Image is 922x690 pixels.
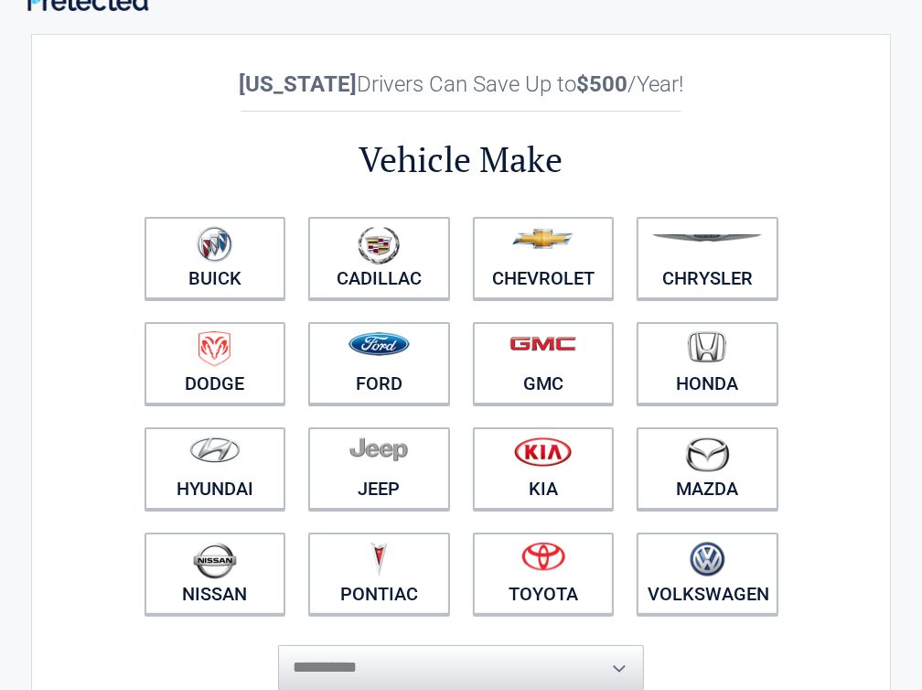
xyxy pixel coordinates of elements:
[473,533,615,615] a: Toyota
[684,437,730,472] img: mazda
[133,136,789,183] h2: Vehicle Make
[637,217,778,299] a: Chrysler
[145,533,286,615] a: Nissan
[637,533,778,615] a: Volkswagen
[189,437,241,463] img: hyundai
[473,322,615,404] a: GMC
[637,322,778,404] a: Honda
[473,217,615,299] a: Chevrolet
[145,427,286,510] a: Hyundai
[473,427,615,510] a: Kia
[651,234,763,243] img: chrysler
[308,217,450,299] a: Cadillac
[690,542,725,577] img: volkswagen
[349,437,408,462] img: jeep
[133,71,789,97] h2: Drivers Can Save Up to /Year
[308,427,450,510] a: Jeep
[145,322,286,404] a: Dodge
[145,217,286,299] a: Buick
[239,71,357,97] b: [US_STATE]
[514,437,572,467] img: kia
[308,322,450,404] a: Ford
[521,542,565,571] img: toyota
[358,226,400,264] img: cadillac
[197,226,232,263] img: buick
[688,331,726,363] img: honda
[370,542,388,577] img: pontiac
[198,331,230,367] img: dodge
[308,533,450,615] a: Pontiac
[576,71,627,97] b: $500
[509,336,576,351] img: gmc
[193,542,237,579] img: nissan
[637,427,778,510] a: Mazda
[512,229,574,249] img: chevrolet
[348,332,410,356] img: ford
